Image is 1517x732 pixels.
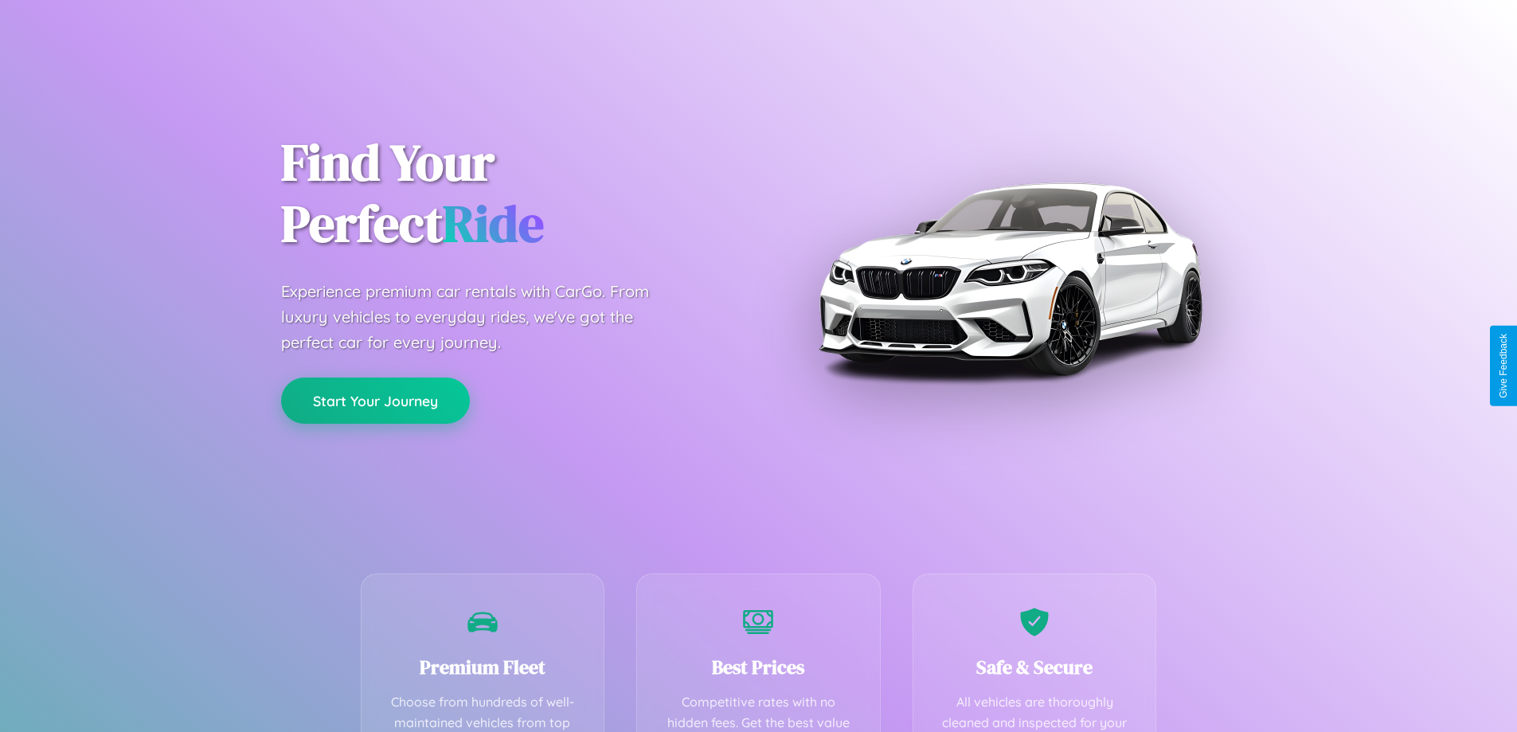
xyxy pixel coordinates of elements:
button: Start Your Journey [281,378,470,424]
h1: Find Your Perfect [281,132,735,255]
img: Premium BMW car rental vehicle [811,80,1209,478]
h3: Premium Fleet [385,654,581,680]
h3: Safe & Secure [937,654,1132,680]
p: Experience premium car rentals with CarGo. From luxury vehicles to everyday rides, we've got the ... [281,279,679,355]
span: Ride [443,189,544,258]
h3: Best Prices [661,654,856,680]
div: Give Feedback [1498,334,1509,398]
